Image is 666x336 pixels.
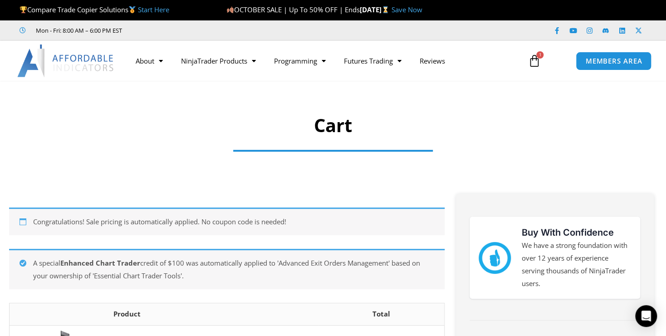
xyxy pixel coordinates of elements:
[318,303,444,326] th: Total
[411,50,454,71] a: Reviews
[127,50,519,71] nav: Menu
[479,242,510,274] img: mark thumbs good 43913 | Affordable Indicators – NinjaTrader
[138,5,169,14] a: Start Here
[129,6,136,13] img: 🥇
[522,239,632,290] p: We have a strong foundation with over 12 years of experience serving thousands of NinjaTrader users.
[576,52,651,70] a: MEMBERS AREA
[9,208,445,235] div: Congratulations! Sale pricing is automatically applied. No coupon code is needed!
[226,5,360,14] span: OCTOBER SALE | Up To 50% OFF | Ends
[20,5,169,14] span: Compare Trade Copier Solutions
[360,5,391,14] strong: [DATE]
[335,50,411,71] a: Futures Trading
[9,249,445,289] div: A special credit of $100 was automatically applied to 'Advanced Exit Orders Management' based on ...
[172,50,265,71] a: NinjaTrader Products
[536,51,544,59] span: 1
[135,26,271,35] iframe: Customer reviews powered by Trustpilot
[33,113,634,138] h1: Cart
[20,6,27,13] img: 🏆
[17,44,115,77] img: LogoAI | Affordable Indicators – NinjaTrader
[391,5,422,14] a: Save Now
[585,58,642,64] span: MEMBERS AREA
[382,6,389,13] img: ⌛
[34,25,122,36] span: Mon - Fri: 8:00 AM – 6:00 PM EST
[107,303,318,326] th: Product
[60,258,140,267] strong: Enhanced Chart Trader
[265,50,335,71] a: Programming
[635,305,657,327] div: Open Intercom Messenger
[522,226,632,239] h3: Buy With Confidence
[227,6,234,13] img: 🍂
[127,50,172,71] a: About
[514,48,554,74] a: 1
